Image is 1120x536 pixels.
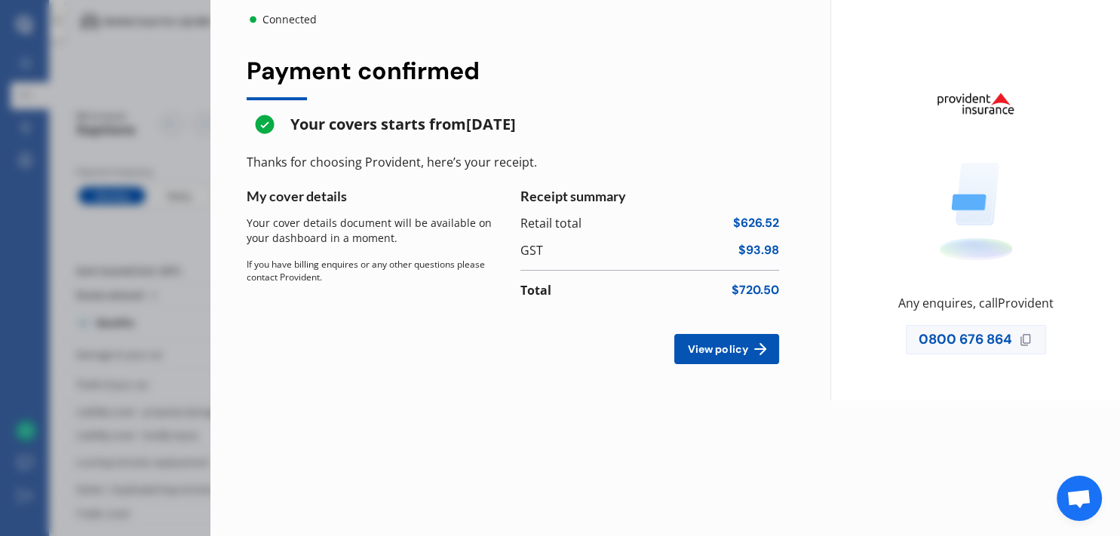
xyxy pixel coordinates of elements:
[1057,476,1102,521] a: Open chat
[520,243,543,258] span: GST
[738,243,779,258] span: $93.98
[674,334,779,364] button: View policy
[520,188,779,205] h1: Receipt summary
[684,343,751,355] span: View policy
[520,282,551,299] b: Total
[247,155,794,170] div: Thanks for choosing Provident, here’s your receipt.
[906,325,1046,354] div: 0800 676 864
[732,283,779,298] span: $720.50
[520,216,581,231] span: Retail total
[919,82,1032,124] img: Provident.png
[259,12,319,27] div: Connected
[247,258,505,283] p: If you have billing enquires or any other questions please contact Provident.
[898,293,1054,314] div: Any enquires, call Provident
[247,216,505,246] p: Your cover details document will be available on your dashboard in a moment.
[247,188,505,205] h1: My cover details
[290,117,516,132] span: Your covers starts from [DATE]
[247,57,794,85] div: Payment confirmed
[733,216,779,231] span: $626.52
